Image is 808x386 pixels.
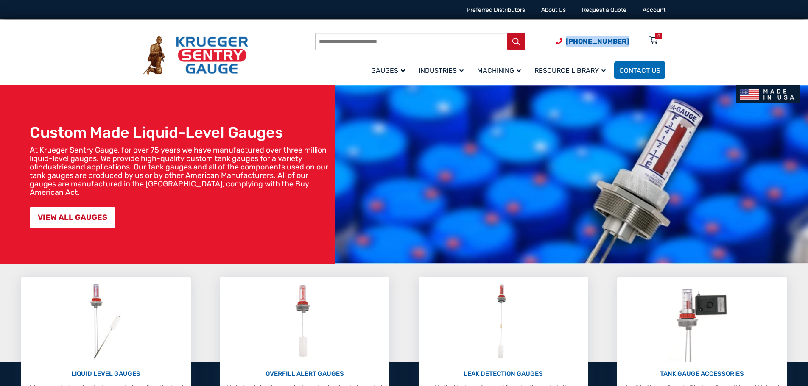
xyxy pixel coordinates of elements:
a: Request a Quote [582,6,626,14]
img: Leak Detection Gauges [486,281,520,362]
p: LEAK DETECTION GAUGES [423,369,584,379]
a: Gauges [366,60,414,80]
img: Liquid Level Gauges [83,281,128,362]
div: 0 [657,33,660,39]
a: Contact Us [614,61,665,79]
span: [PHONE_NUMBER] [566,37,629,45]
a: Industries [414,60,472,80]
span: Gauges [371,67,405,75]
a: Machining [472,60,529,80]
h1: Custom Made Liquid-Level Gauges [30,123,330,142]
span: Contact Us [619,67,660,75]
img: Made In USA [736,85,800,103]
a: Preferred Distributors [467,6,525,14]
a: About Us [541,6,566,14]
a: industries [38,162,72,172]
p: OVERFILL ALERT GAUGES [224,369,385,379]
a: Phone Number (920) 434-8860 [556,36,629,47]
img: Krueger Sentry Gauge [143,36,248,75]
p: At Krueger Sentry Gauge, for over 75 years we have manufactured over three million liquid-level g... [30,146,330,197]
a: Resource Library [529,60,614,80]
span: Resource Library [534,67,606,75]
a: Account [643,6,665,14]
img: Overfill Alert Gauges [286,281,324,362]
span: Industries [419,67,464,75]
img: bg_hero_bannerksentry [335,85,808,264]
img: Tank Gauge Accessories [668,281,736,362]
p: LIQUID LEVEL GAUGES [25,369,187,379]
p: TANK GAUGE ACCESSORIES [621,369,783,379]
span: Machining [477,67,521,75]
a: VIEW ALL GAUGES [30,207,115,228]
